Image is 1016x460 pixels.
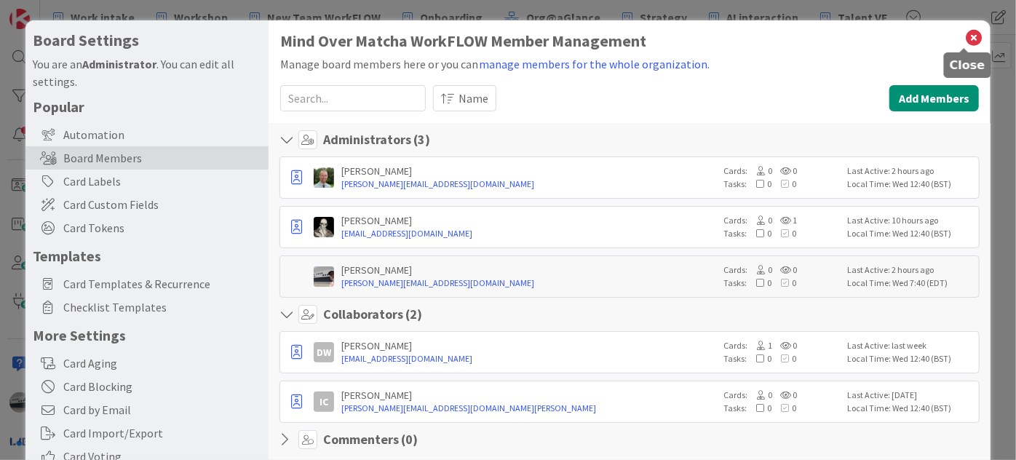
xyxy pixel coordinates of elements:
[405,306,422,322] span: ( 2 )
[459,90,488,107] span: Name
[25,146,269,170] div: Board Members
[63,219,261,237] span: Card Tokens
[772,165,797,176] span: 0
[771,228,796,239] span: 0
[33,98,261,116] h5: Popular
[314,342,334,362] div: DW
[847,164,975,178] div: Last Active: 2 hours ago
[723,263,840,277] div: Cards:
[747,389,772,400] span: 0
[82,57,156,71] b: Administrator
[280,85,426,111] input: Search...
[341,352,716,365] a: [EMAIL_ADDRESS][DOMAIN_NAME]
[401,431,418,448] span: ( 0 )
[314,266,334,287] img: jB
[772,340,797,351] span: 0
[341,227,716,240] a: [EMAIL_ADDRESS][DOMAIN_NAME]
[847,402,975,415] div: Local Time: Wed 12:40 (BST)
[413,131,430,148] span: ( 3 )
[723,352,840,365] div: Tasks:
[723,277,840,290] div: Tasks:
[25,123,269,146] div: Automation
[63,275,261,293] span: Card Templates & Recurrence
[723,339,840,352] div: Cards:
[33,326,261,344] h5: More Settings
[723,178,840,191] div: Tasks:
[433,85,496,111] button: Name
[771,277,796,288] span: 0
[772,389,797,400] span: 0
[25,375,269,398] div: Card Blocking
[723,214,840,227] div: Cards:
[747,215,772,226] span: 0
[747,277,771,288] span: 0
[63,196,261,213] span: Card Custom Fields
[723,164,840,178] div: Cards:
[747,264,772,275] span: 0
[478,55,710,74] button: manage members for the whole organization.
[889,85,979,111] button: Add Members
[314,217,334,237] img: WS
[772,215,797,226] span: 1
[847,263,975,277] div: Last Active: 2 hours ago
[63,298,261,316] span: Checklist Templates
[950,58,985,72] h5: Close
[747,353,771,364] span: 0
[847,389,975,402] div: Last Active: [DATE]
[314,392,334,412] div: IC
[341,164,716,178] div: [PERSON_NAME]
[33,31,261,49] h4: Board Settings
[33,55,261,90] div: You are an . You can edit all settings.
[847,178,975,191] div: Local Time: Wed 12:40 (BST)
[63,401,261,419] span: Card by Email
[323,432,418,448] h4: Commenters
[25,421,269,445] div: Card Import/Export
[323,306,422,322] h4: Collaborators
[341,263,716,277] div: [PERSON_NAME]
[847,339,975,352] div: Last Active: last week
[314,167,334,188] img: SH
[341,339,716,352] div: [PERSON_NAME]
[280,32,979,50] h1: Mind Over Matcha WorkFLOW Member Management
[25,170,269,193] div: Card Labels
[747,402,771,413] span: 0
[341,214,716,227] div: [PERSON_NAME]
[280,55,979,74] div: Manage board members here or you can
[33,247,261,265] h5: Templates
[323,132,430,148] h4: Administrators
[847,227,975,240] div: Local Time: Wed 12:40 (BST)
[747,340,772,351] span: 1
[341,178,716,191] a: [PERSON_NAME][EMAIL_ADDRESS][DOMAIN_NAME]
[341,277,716,290] a: [PERSON_NAME][EMAIL_ADDRESS][DOMAIN_NAME]
[25,352,269,375] div: Card Aging
[723,402,840,415] div: Tasks:
[747,165,772,176] span: 0
[771,353,796,364] span: 0
[847,277,975,290] div: Local Time: Wed 7:40 (EDT)
[847,352,975,365] div: Local Time: Wed 12:40 (BST)
[771,402,796,413] span: 0
[847,214,975,227] div: Last Active: 10 hours ago
[772,264,797,275] span: 0
[747,228,771,239] span: 0
[723,389,840,402] div: Cards:
[771,178,796,189] span: 0
[747,178,771,189] span: 0
[341,389,716,402] div: [PERSON_NAME]
[341,402,716,415] a: [PERSON_NAME][EMAIL_ADDRESS][DOMAIN_NAME][PERSON_NAME]
[723,227,840,240] div: Tasks:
